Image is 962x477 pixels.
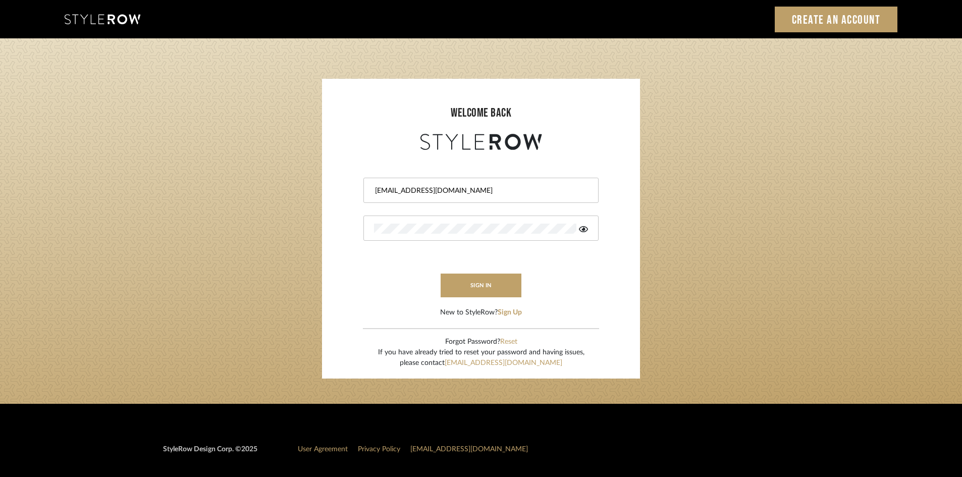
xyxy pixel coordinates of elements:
[378,337,584,347] div: Forgot Password?
[445,359,562,366] a: [EMAIL_ADDRESS][DOMAIN_NAME]
[410,446,528,453] a: [EMAIL_ADDRESS][DOMAIN_NAME]
[775,7,898,32] a: Create an Account
[498,307,522,318] button: Sign Up
[440,307,522,318] div: New to StyleRow?
[163,444,257,463] div: StyleRow Design Corp. ©2025
[500,337,517,347] button: Reset
[441,274,521,297] button: sign in
[358,446,400,453] a: Privacy Policy
[378,347,584,368] div: If you have already tried to reset your password and having issues, please contact
[332,104,630,122] div: welcome back
[298,446,348,453] a: User Agreement
[374,186,585,196] input: Email Address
